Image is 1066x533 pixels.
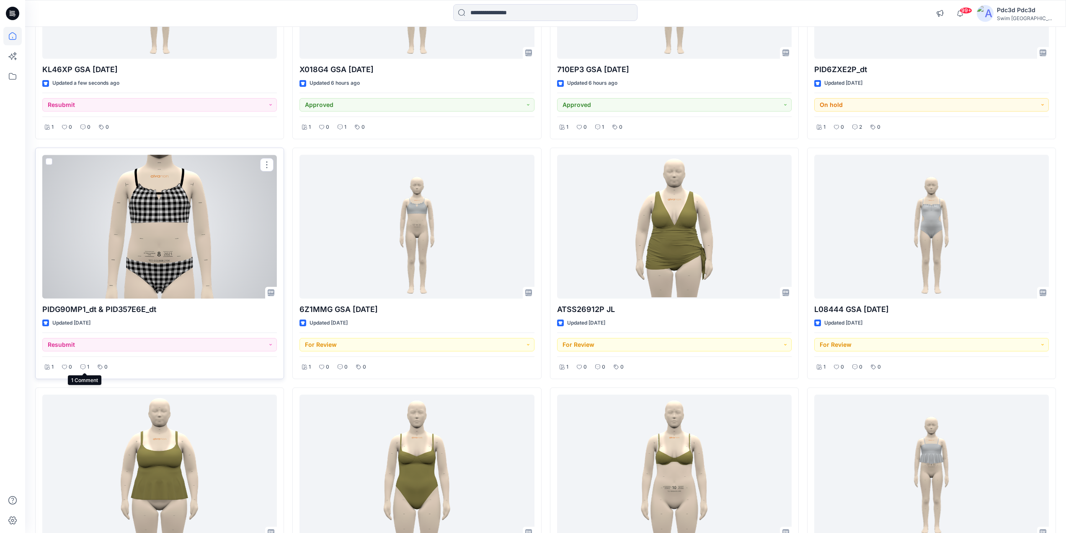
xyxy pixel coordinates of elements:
p: 1 [87,363,89,372]
p: 0 [619,123,622,132]
p: Updated [DATE] [824,319,862,328]
p: 0 [326,363,329,372]
p: 710EP3 GSA [DATE] [557,64,792,75]
p: 0 [87,123,90,132]
p: Updated 6 hours ago [310,79,360,88]
div: Pdc3d Pdc3d [997,5,1056,15]
a: L08444 GSA 2025.6.20 [814,155,1049,299]
a: PIDG90MP1_dt & PID357E6E_dt [42,155,277,299]
p: 0 [620,363,624,372]
span: 99+ [960,7,972,14]
p: Updated [DATE] [567,319,605,328]
p: L08444 GSA [DATE] [814,304,1049,315]
p: 0 [877,123,880,132]
p: 1 [309,363,311,372]
p: PIDG90MP1_dt & PID357E6E_dt [42,304,277,315]
p: 0 [69,363,72,372]
p: 0 [344,363,348,372]
p: Updated [DATE] [824,79,862,88]
p: 0 [69,123,72,132]
p: X018G4 GSA [DATE] [299,64,534,75]
p: ATSS26912P JL [557,304,792,315]
p: 0 [602,363,605,372]
p: 0 [363,363,366,372]
p: 0 [841,363,844,372]
p: 1 [52,123,54,132]
div: Swim [GEOGRAPHIC_DATA] [997,15,1056,21]
p: 1 [566,363,568,372]
p: 1 [823,363,826,372]
p: 0 [104,363,108,372]
a: ATSS26912P JL [557,155,792,299]
p: 1 [823,123,826,132]
p: 2 [859,123,862,132]
p: 0 [878,363,881,372]
p: 1 [52,363,54,372]
p: 0 [106,123,109,132]
p: 1 [566,123,568,132]
p: 0 [361,123,365,132]
p: 0 [841,123,844,132]
p: PID6ZXE2P_dt [814,64,1049,75]
p: 6Z1MMG GSA [DATE] [299,304,534,315]
p: 0 [859,363,862,372]
p: Updated [DATE] [52,319,90,328]
img: avatar [977,5,994,22]
p: 1 [344,123,346,132]
p: Updated a few seconds ago [52,79,119,88]
p: 1 [602,123,604,132]
p: 1 [309,123,311,132]
p: 0 [583,363,587,372]
p: Updated 6 hours ago [567,79,617,88]
p: Updated [DATE] [310,319,348,328]
p: 0 [583,123,587,132]
a: 6Z1MMG GSA 2025.6.17 [299,155,534,299]
p: 0 [326,123,329,132]
p: KL46XP GSA [DATE] [42,64,277,75]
